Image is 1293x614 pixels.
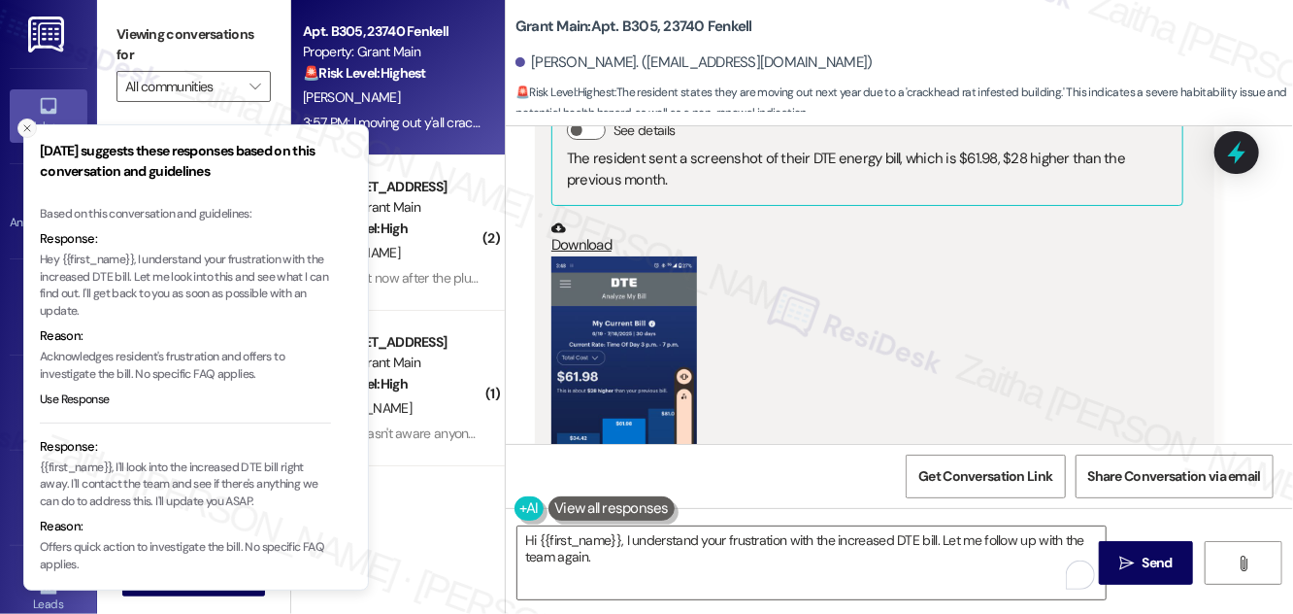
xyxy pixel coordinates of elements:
[551,221,1183,255] a: Download
[1119,556,1134,571] i: 
[1099,541,1193,585] button: Send
[40,392,110,409] button: Use Response
[303,21,482,42] div: Apt. B305, 23740 Fenkell
[40,206,331,223] div: Based on this conversation and guidelines:
[515,17,752,37] b: Grant Main: Apt. B305, 23740 Fenkell
[303,353,482,373] div: Property: Grant Main
[303,399,412,417] span: T. [PERSON_NAME]
[1143,553,1173,573] span: Send
[40,517,331,536] div: Reason:
[10,89,87,142] a: Inbox
[918,466,1052,487] span: Get Conversation Link
[517,527,1106,599] textarea: To enrich screen reader interactions, please activate Accessibility in Grammarly extension settings
[1076,455,1274,498] button: Share Conversation via email
[303,88,400,106] span: [PERSON_NAME]
[567,149,1168,190] div: The resident sent a screenshot of their DTE energy bill, which is $61.98, $28 higher than the pre...
[40,252,331,320] p: Hey {{first_name}}, I understand your frustration with the increased DTE bill. Let me look into t...
[303,64,426,82] strong: 🚨 Risk Level: Highest
[303,244,400,261] span: [PERSON_NAME]
[515,85,615,100] strong: 🚨 Risk Level: Highest
[10,471,87,524] a: Buildings
[515,83,1293,124] span: : The resident states they are moving out next year due to a 'crackhead rat infested building.' T...
[249,79,260,94] i: 
[303,425,601,442] div: 12:24 PM: wasn't aware anyone came to the property.
[40,141,331,182] h3: [DATE] suggests these responses based on this conversation and guidelines
[1236,556,1250,571] i: 
[40,229,331,249] div: Response:
[28,17,68,52] img: ResiDesk Logo
[303,197,482,218] div: Property: Grant Main
[1088,466,1261,487] span: Share Conversation via email
[613,120,675,141] label: See details
[116,19,271,71] label: Viewing conversations for
[303,332,482,353] div: Apt. [STREET_ADDRESS]
[10,376,87,428] a: Insights •
[40,349,331,383] p: Acknowledges resident's frustration and offers to investigate the bill. No specific FAQ applies.
[40,437,331,457] div: Response:
[515,52,873,73] div: [PERSON_NAME]. ([EMAIL_ADDRESS][DOMAIN_NAME])
[303,42,482,62] div: Property: Grant Main
[125,71,240,102] input: All communities
[551,256,697,583] button: Zoom image
[10,281,87,333] a: Site Visit •
[303,177,482,197] div: Apt. [STREET_ADDRESS]
[40,539,331,573] p: Offers quick action to investigate the bill. No specific FAQ applies.
[40,460,331,511] p: {{first_name}}, I'll look into the increased DTE bill right away. I'll contact the team and see i...
[906,455,1065,498] button: Get Conversation Link
[40,326,331,346] div: Reason:
[17,119,37,138] button: Close toast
